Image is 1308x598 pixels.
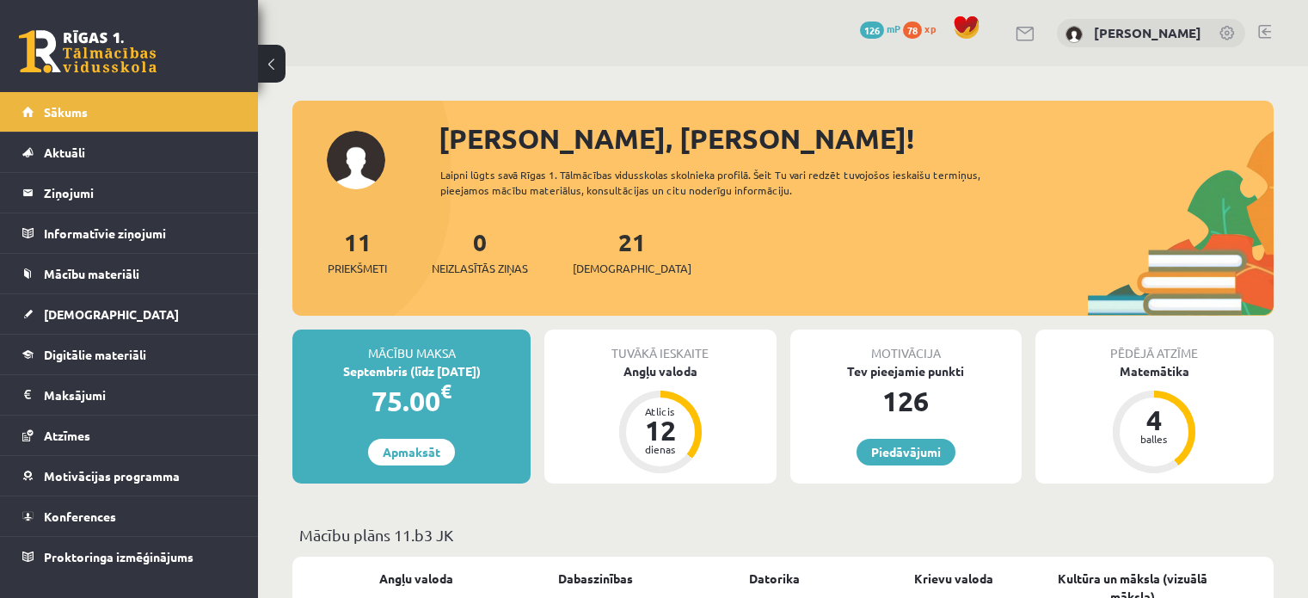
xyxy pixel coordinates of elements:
[379,570,453,588] a: Angļu valoda
[857,439,955,465] a: Piedāvājumi
[19,30,157,73] a: Rīgas 1. Tālmācības vidusskola
[635,416,686,444] div: 12
[749,570,800,588] a: Datorika
[22,173,236,213] a: Ziņojumi
[860,22,900,35] a: 126 mP
[1128,406,1180,434] div: 4
[914,570,993,588] a: Krievu valoda
[22,335,236,374] a: Digitālie materiāli
[22,294,236,334] a: [DEMOGRAPHIC_DATA]
[44,549,193,564] span: Proktoringa izmēģinājums
[860,22,884,39] span: 126
[44,213,236,253] legend: Informatīvie ziņojumi
[299,523,1267,546] p: Mācību plāns 11.b3 JK
[44,266,139,281] span: Mācību materiāli
[22,133,236,172] a: Aktuāli
[440,379,451,404] span: €
[22,254,236,293] a: Mācību materiāli
[44,375,236,415] legend: Maksājumi
[292,330,531,362] div: Mācību maksa
[22,213,236,253] a: Informatīvie ziņojumi
[924,22,936,35] span: xp
[22,537,236,576] a: Proktoringa izmēģinājums
[1094,24,1201,41] a: [PERSON_NAME]
[432,260,528,277] span: Neizlasītās ziņas
[573,226,691,277] a: 21[DEMOGRAPHIC_DATA]
[790,362,1022,380] div: Tev pieejamie punkti
[22,375,236,415] a: Maksājumi
[790,380,1022,422] div: 126
[292,362,531,380] div: Septembris (līdz [DATE])
[328,226,387,277] a: 11Priekšmeti
[635,406,686,416] div: Atlicis
[368,439,455,465] a: Apmaksāt
[432,226,528,277] a: 0Neizlasītās ziņas
[22,416,236,455] a: Atzīmes
[903,22,922,39] span: 78
[573,260,691,277] span: [DEMOGRAPHIC_DATA]
[1035,362,1274,380] div: Matemātika
[439,118,1274,159] div: [PERSON_NAME], [PERSON_NAME]!
[22,456,236,496] a: Motivācijas programma
[328,260,387,277] span: Priekšmeti
[790,330,1022,362] div: Motivācija
[22,92,236,132] a: Sākums
[44,306,179,322] span: [DEMOGRAPHIC_DATA]
[1065,26,1083,43] img: Sofija Spure
[1128,434,1180,444] div: balles
[44,173,236,213] legend: Ziņojumi
[635,444,686,454] div: dienas
[44,428,90,443] span: Atzīmes
[440,167,1029,198] div: Laipni lūgts savā Rīgas 1. Tālmācības vidusskolas skolnieka profilā. Šeit Tu vari redzēt tuvojošo...
[1035,330,1274,362] div: Pēdējā atzīme
[44,509,116,524] span: Konferences
[22,496,236,536] a: Konferences
[544,330,776,362] div: Tuvākā ieskaite
[44,104,88,120] span: Sākums
[544,362,776,476] a: Angļu valoda Atlicis 12 dienas
[44,347,146,362] span: Digitālie materiāli
[903,22,944,35] a: 78 xp
[544,362,776,380] div: Angļu valoda
[44,468,180,484] span: Motivācijas programma
[558,570,633,588] a: Dabaszinības
[44,145,85,160] span: Aktuāli
[1035,362,1274,476] a: Matemātika 4 balles
[292,380,531,422] div: 75.00
[887,22,900,35] span: mP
